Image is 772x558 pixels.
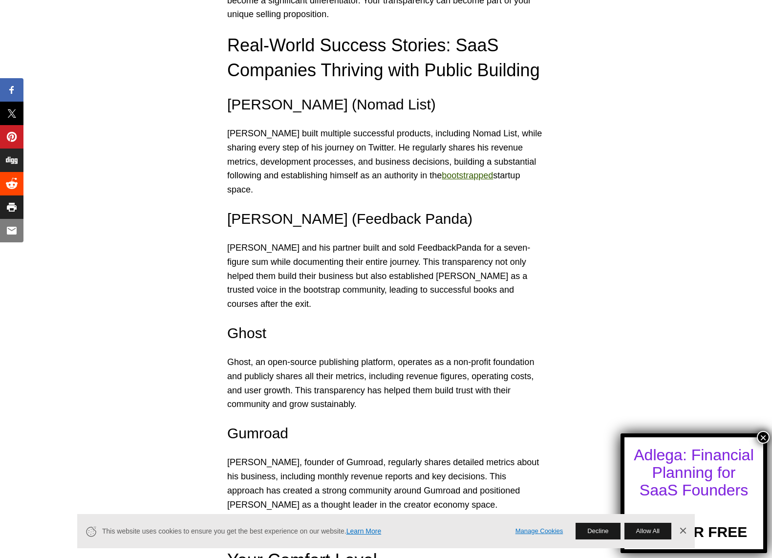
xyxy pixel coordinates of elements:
a: Dismiss Banner [675,524,690,538]
div: Adlega: Financial Planning for SaaS Founders [633,446,754,499]
button: Allow All [624,523,671,539]
a: TRY FOR FREE [641,507,747,540]
p: [PERSON_NAME] and his partner built and sold FeedbackPanda for a seven-figure sum while documenti... [227,241,545,311]
svg: Cookie Icon [85,525,97,537]
a: Learn More [346,527,382,535]
h4: [PERSON_NAME] (Nomad List) [227,94,545,115]
h4: Ghost [227,323,545,343]
button: Decline [576,523,620,539]
button: Close [757,431,770,444]
p: [PERSON_NAME], founder of Gumroad, regularly shares detailed metrics about his business, includin... [227,455,545,512]
a: Manage Cookies [515,526,563,537]
p: Ghost, an open-source publishing platform, operates as a non-profit foundation and publicly share... [227,355,545,411]
h3: Real-World Success Stories: SaaS Companies Thriving with Public Building [227,33,545,83]
h4: Gumroad [227,423,545,444]
h4: [PERSON_NAME] (Feedback Panda) [227,209,545,229]
a: bootstrapped [442,171,493,180]
p: [PERSON_NAME] built multiple successful products, including Nomad List, while sharing every step ... [227,127,545,197]
span: This website uses cookies to ensure you get the best experience on our website. [102,526,502,537]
